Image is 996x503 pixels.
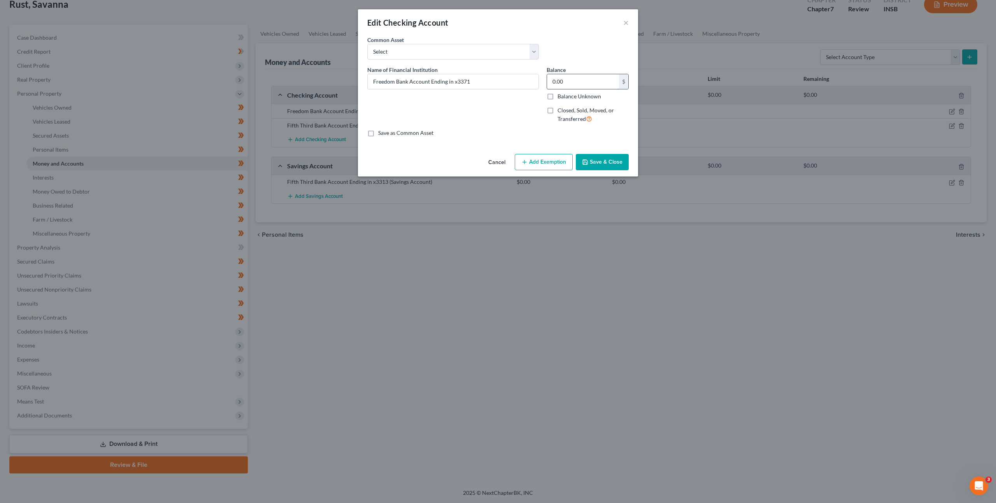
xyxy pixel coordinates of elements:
[547,74,619,89] input: 0.00
[367,36,404,44] label: Common Asset
[547,66,566,74] label: Balance
[623,18,629,27] button: ×
[515,154,573,170] button: Add Exemption
[367,17,448,28] div: Edit Checking Account
[558,93,601,100] label: Balance Unknown
[576,154,629,170] button: Save & Close
[482,155,512,170] button: Cancel
[368,74,538,89] input: Enter name...
[970,477,988,495] iframe: Intercom live chat
[985,477,992,483] span: 3
[378,129,433,137] label: Save as Common Asset
[367,66,438,73] span: Name of Financial Institution
[558,107,614,122] span: Closed, Sold, Moved, or Transferred
[619,74,628,89] div: $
